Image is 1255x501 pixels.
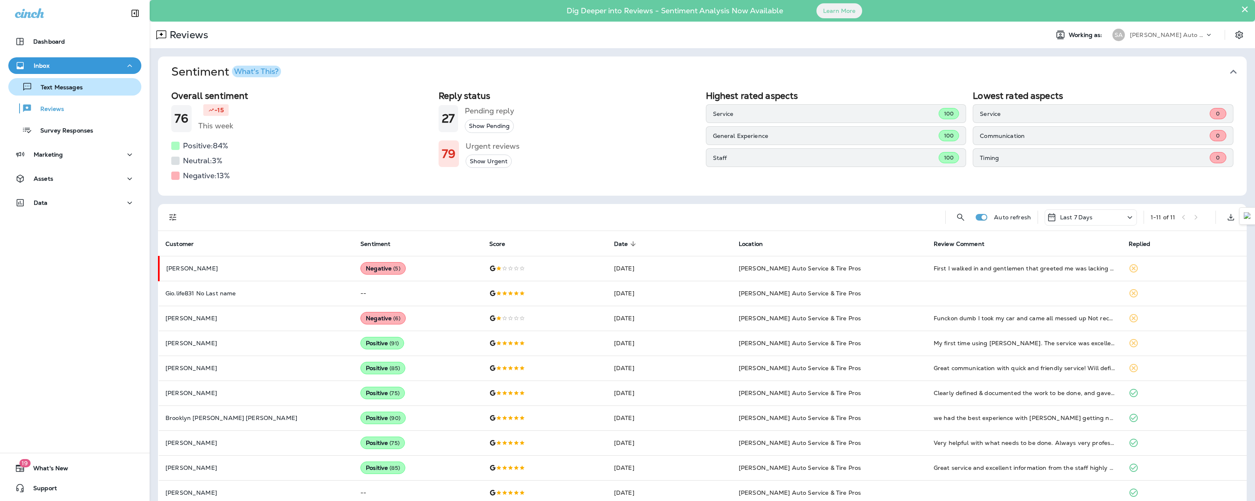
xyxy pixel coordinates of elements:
[165,440,347,446] p: [PERSON_NAME]
[175,112,188,125] h1: 76
[466,155,512,168] button: Show Urgent
[614,241,628,248] span: Date
[8,100,141,117] button: Reviews
[360,262,406,275] div: Negative
[1129,241,1150,248] span: Replied
[980,155,1210,161] p: Timing
[165,365,347,371] p: [PERSON_NAME]
[934,240,995,248] span: Review Comment
[1241,2,1249,16] button: Close
[32,106,64,113] p: Reviews
[934,364,1115,372] div: Great communication with quick and friendly service! Will definitely be coming back for future me...
[33,38,65,45] p: Dashboard
[390,415,400,422] span: ( 90 )
[980,111,1210,117] p: Service
[8,78,141,96] button: Text Messages
[1130,32,1205,38] p: [PERSON_NAME] Auto Service & Tire Pros
[390,390,399,397] span: ( 75 )
[542,10,807,12] p: Dig Deeper into Reviews - Sentiment Analysis Now Available
[442,147,456,161] h1: 79
[607,455,732,480] td: [DATE]
[1151,214,1175,221] div: 1 - 11 of 11
[234,68,279,75] div: What's This?
[465,119,514,133] button: Show Pending
[8,194,141,211] button: Data
[165,415,347,421] p: Brooklyn [PERSON_NAME] [PERSON_NAME]
[165,340,347,346] p: [PERSON_NAME]
[607,405,732,430] td: [DATE]
[739,240,774,248] span: Location
[944,110,954,117] span: 100
[360,412,406,424] div: Positive
[706,91,967,101] h2: Highest rated aspects
[934,464,1115,472] div: Great service and excellent information from the staff highly recommend getting your vehicle repa...
[232,66,281,77] button: What's This?
[360,240,401,248] span: Sentiment
[739,339,861,347] span: [PERSON_NAME] Auto Service & Tire Pros
[739,439,861,447] span: [PERSON_NAME] Auto Service & Tire Pros
[32,127,93,135] p: Survey Responses
[739,414,861,422] span: [PERSON_NAME] Auto Service & Tire Pros
[816,3,862,18] button: Learn More
[25,485,57,495] span: Support
[215,106,223,114] p: -15
[739,389,861,397] span: [PERSON_NAME] Auto Service & Tire Pros
[165,56,1253,87] button: SentimentWhat's This?
[183,139,228,152] h5: Positive: 84 %
[390,440,399,447] span: ( 75 )
[390,340,399,347] span: ( 91 )
[354,281,483,306] td: --
[489,240,516,248] span: Score
[465,104,514,118] h5: Pending reply
[713,133,939,139] p: General Experience
[158,87,1247,196] div: SentimentWhat's This?
[739,364,861,372] span: [PERSON_NAME] Auto Service & Tire Pros
[360,437,405,449] div: Positive
[34,175,53,182] p: Assets
[739,314,861,322] span: [PERSON_NAME] Auto Service & Tire Pros
[1216,110,1220,117] span: 0
[952,209,969,226] button: Search Reviews
[466,140,520,153] h5: Urgent reviews
[8,460,141,476] button: 19What's New
[198,119,233,133] h5: This week
[713,155,939,161] p: Staff
[165,290,347,297] p: Gio.life831 No Last name
[1069,32,1104,39] span: Working as:
[8,170,141,187] button: Assets
[34,151,63,158] p: Marketing
[442,112,455,125] h1: 27
[739,265,861,272] span: [PERSON_NAME] Auto Service & Tire Pros
[1216,154,1220,161] span: 0
[607,356,732,381] td: [DATE]
[19,459,30,467] span: 19
[171,91,432,101] h2: Overall sentiment
[360,337,404,349] div: Positive
[165,489,347,496] p: [PERSON_NAME]
[973,91,1233,101] h2: Lowest rated aspects
[1112,29,1125,41] div: SA
[393,315,400,322] span: ( 6 )
[34,199,48,206] p: Data
[8,33,141,50] button: Dashboard
[1216,132,1220,139] span: 0
[8,57,141,74] button: Inbox
[165,390,347,396] p: [PERSON_NAME]
[934,439,1115,447] div: Very helpful with what needs to be done. Always very professional
[607,281,732,306] td: [DATE]
[34,62,49,69] p: Inbox
[934,314,1115,322] div: Funckon dumb I took my car and came all messed up Not recommended Made me pay for them mistake
[934,389,1115,397] div: Clearly defined & documented the work to be done, and gave me confidence my truck is in serviceab...
[607,256,732,281] td: [DATE]
[944,154,954,161] span: 100
[390,365,400,372] span: ( 85 )
[165,241,194,248] span: Customer
[713,111,939,117] p: Service
[1223,209,1239,226] button: Export as CSV
[944,132,954,139] span: 100
[360,312,406,324] div: Negative
[614,240,639,248] span: Date
[1232,27,1247,42] button: Settings
[739,241,763,248] span: Location
[934,264,1115,273] div: First I walked in and gentlemen that greeted me was lacking customer service skills really need s...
